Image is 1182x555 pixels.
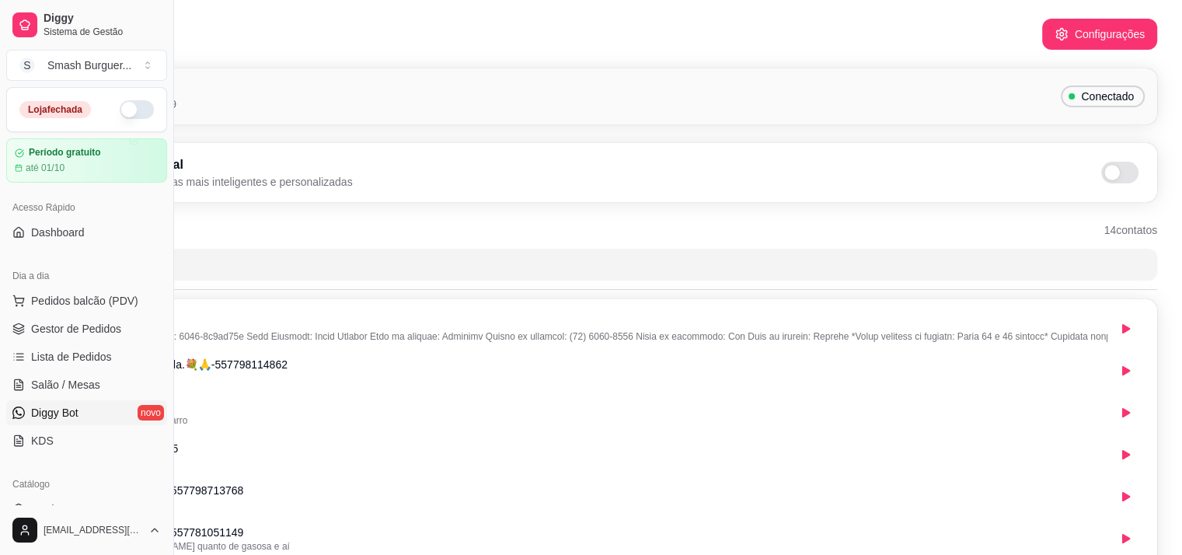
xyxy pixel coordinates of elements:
a: DiggySistema de Gestão [6,6,167,44]
button: [EMAIL_ADDRESS][DOMAIN_NAME] [6,511,167,549]
div: Loja fechada [19,101,91,118]
span: Diggy [44,12,161,26]
article: até 01/10 [26,162,65,174]
a: Período gratuitoaté 01/10 [6,138,167,183]
span: [EMAIL_ADDRESS][DOMAIN_NAME] [44,524,142,536]
span: vê com o [PERSON_NAME] quanto de gasosa e aí [78,541,290,552]
span: KDS [31,433,54,449]
p: 🌻 - 557799627985 [78,315,1107,330]
a: Lista de Pedidos [6,344,167,369]
span: Diggy Bot [31,405,78,421]
p: [PERSON_NAME] - 557781051149 [78,525,1107,540]
span: Sistema de Gestão [44,26,161,38]
div: Smash Burguer ... [47,58,131,73]
span: Salão / Mesas [31,377,100,393]
button: Alterar Status [120,100,154,119]
article: Período gratuito [29,147,101,159]
div: Dia a dia [6,264,167,288]
p: Ative a IA para respostas mais inteligentes e personalizadas [62,174,353,190]
a: KDS [6,428,167,453]
p: [PERSON_NAME] - 557798713768 [78,483,1107,498]
span: Dashboard [31,225,85,240]
span: Pedidos balcão (PDV) [31,293,138,309]
span: Conectado [1075,89,1140,104]
span: S [19,58,35,73]
p: slxz - 557798484119 [78,399,1107,414]
button: Select a team [6,50,167,81]
span: Lista de Pedidos [31,349,112,365]
div: Catálogo [6,472,167,497]
a: Diggy Botnovo [6,400,167,425]
input: Buscar contatos... [53,249,1148,280]
span: Gestor de Pedidos [31,321,121,337]
a: Produtos [6,497,167,522]
span: Produtos [31,501,75,517]
a: Salão / Mesas [6,372,167,397]
p: Luan - 557797000195 [78,441,1107,456]
a: Gestor de Pedidos [6,316,167,341]
p: Protegida Abençoada.💐🙏 - 557798114862 [78,357,1107,372]
a: Dashboard [6,220,167,245]
button: Configurações [1042,19,1157,50]
button: Pedidos balcão (PDV) [6,288,167,313]
div: Acesso Rápido [6,195,167,220]
span: 14 contatos [1104,222,1157,238]
h3: Inteligência Artificial [62,155,353,174]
